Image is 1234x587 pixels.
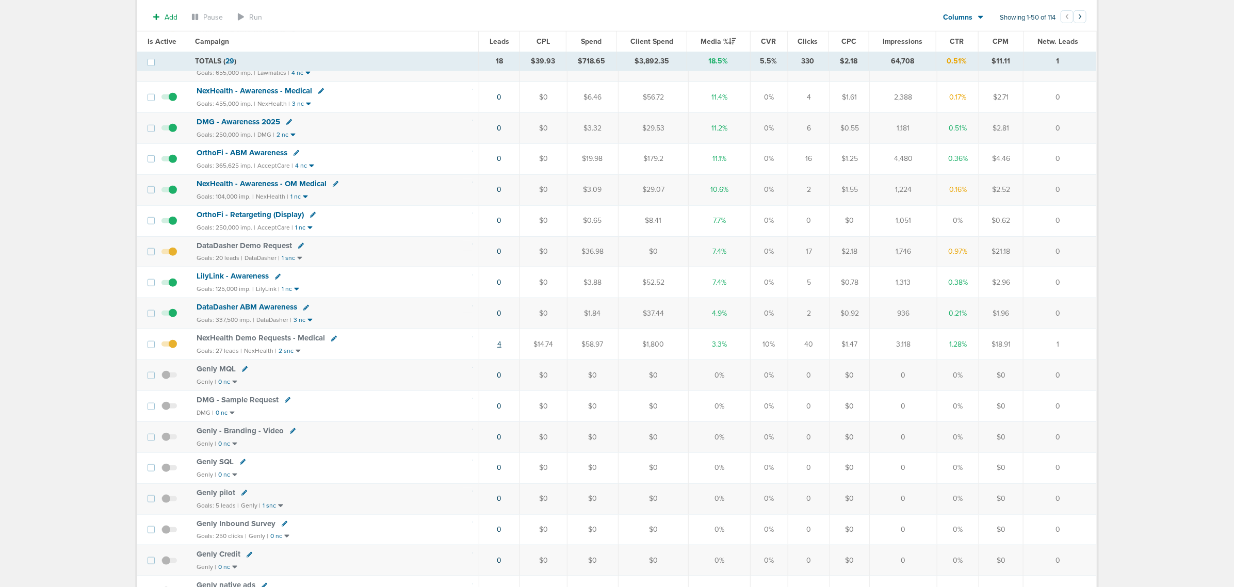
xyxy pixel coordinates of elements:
[689,390,750,421] td: 0%
[197,224,255,232] small: Goals: 250,000 imp. |
[520,267,567,298] td: $0
[270,532,282,540] small: 0 nc
[788,421,830,452] td: 0
[937,452,979,483] td: 0%
[830,452,870,483] td: $0
[1037,37,1078,46] span: Netw. Leads
[937,205,979,236] td: 0%
[520,82,567,113] td: $0
[750,143,788,174] td: 0%
[830,267,870,298] td: $0.78
[197,347,242,355] small: Goals: 27 leads |
[497,525,502,534] a: 0
[830,298,870,329] td: $0.92
[870,452,937,483] td: 0
[788,82,830,113] td: 4
[689,329,750,360] td: 3.3%
[197,519,275,528] span: Genly Inbound Survey
[870,143,937,174] td: 4,480
[750,205,788,236] td: 0%
[618,174,689,205] td: $29.07
[618,483,689,514] td: $0
[870,483,937,514] td: 0
[750,390,788,421] td: 0%
[979,112,1024,143] td: $2.81
[618,112,689,143] td: $29.53
[750,267,788,298] td: 0%
[197,179,327,188] span: NexHealth - Awareness - OM Medical
[689,483,750,514] td: 0%
[520,205,567,236] td: $0
[937,421,979,452] td: 0%
[1024,421,1096,452] td: 0
[618,514,689,545] td: $0
[567,514,618,545] td: $0
[567,545,618,576] td: $0
[830,112,870,143] td: $0.55
[979,514,1024,545] td: $0
[788,174,830,205] td: 2
[497,278,502,287] a: 0
[979,205,1024,236] td: $0.62
[497,463,502,472] a: 0
[689,112,750,143] td: 11.2%
[788,112,830,143] td: 6
[830,421,870,452] td: $0
[497,309,502,318] a: 0
[249,532,268,540] small: Genly |
[788,360,830,391] td: 0
[497,185,502,194] a: 0
[291,69,303,77] small: 4 nc
[937,483,979,514] td: 0%
[497,124,502,133] a: 0
[197,316,254,324] small: Goals: 337,500 imp. |
[870,205,937,236] td: 1,051
[618,360,689,391] td: $0
[618,421,689,452] td: $0
[937,514,979,545] td: 0%
[630,37,673,46] span: Client Spend
[750,329,788,360] td: 10%
[618,329,689,360] td: $1,800
[870,174,937,205] td: 1,224
[936,52,978,71] td: 0.51%
[979,421,1024,452] td: $0
[689,143,750,174] td: 11.1%
[218,378,230,386] small: 0 nc
[750,52,787,71] td: 5.5%
[750,545,788,576] td: 0%
[520,298,567,329] td: $0
[750,483,788,514] td: 0%
[788,267,830,298] td: 5
[279,347,294,355] small: 2 snc
[537,37,550,46] span: CPL
[618,82,689,113] td: $56.72
[244,347,277,354] small: NexHealth |
[197,162,255,170] small: Goals: 365,625 imp. |
[197,333,325,343] span: NexHealth Demo Requests - Medical
[245,254,280,262] small: DataDasher |
[567,421,618,452] td: $0
[883,37,923,46] span: Impressions
[618,452,689,483] td: $0
[689,452,750,483] td: 0%
[750,452,788,483] td: 0%
[197,364,236,373] span: Genly MQL
[197,532,247,540] small: Goals: 250 clicks |
[830,174,870,205] td: $1.55
[520,514,567,545] td: $0
[520,52,566,71] td: $39.93
[497,340,501,349] a: 4
[870,298,937,329] td: 936
[870,545,937,576] td: 0
[294,316,305,324] small: 3 nc
[830,360,870,391] td: $0
[937,545,979,576] td: 0%
[870,514,937,545] td: 0
[197,131,255,139] small: Goals: 250,000 imp. |
[1024,174,1096,205] td: 0
[520,329,567,360] td: $14.74
[216,409,228,417] small: 0 nc
[618,205,689,236] td: $8.41
[687,52,750,71] td: 18.5%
